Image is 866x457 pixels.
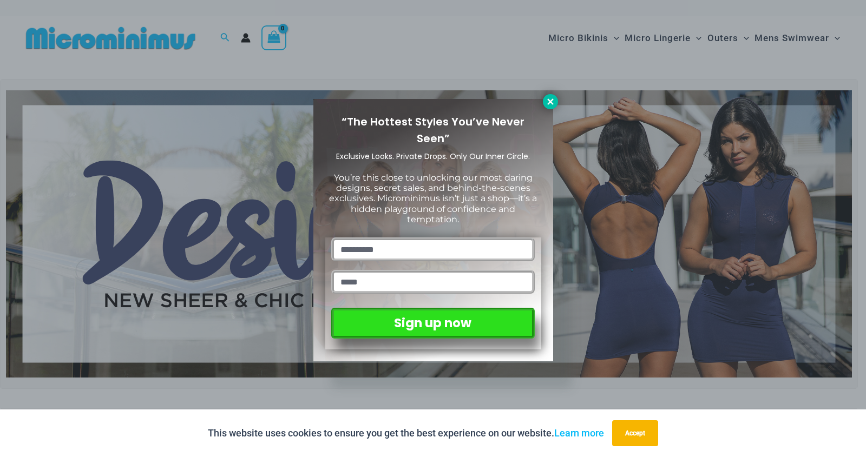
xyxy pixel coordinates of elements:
[336,151,530,162] span: Exclusive Looks. Private Drops. Only Our Inner Circle.
[208,425,604,441] p: This website uses cookies to ensure you get the best experience on our website.
[331,308,534,339] button: Sign up now
[329,173,537,224] span: You’re this close to unlocking our most daring designs, secret sales, and behind-the-scenes exclu...
[342,114,524,146] span: “The Hottest Styles You’ve Never Seen”
[543,94,558,109] button: Close
[554,427,604,439] a: Learn more
[612,420,658,446] button: Accept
